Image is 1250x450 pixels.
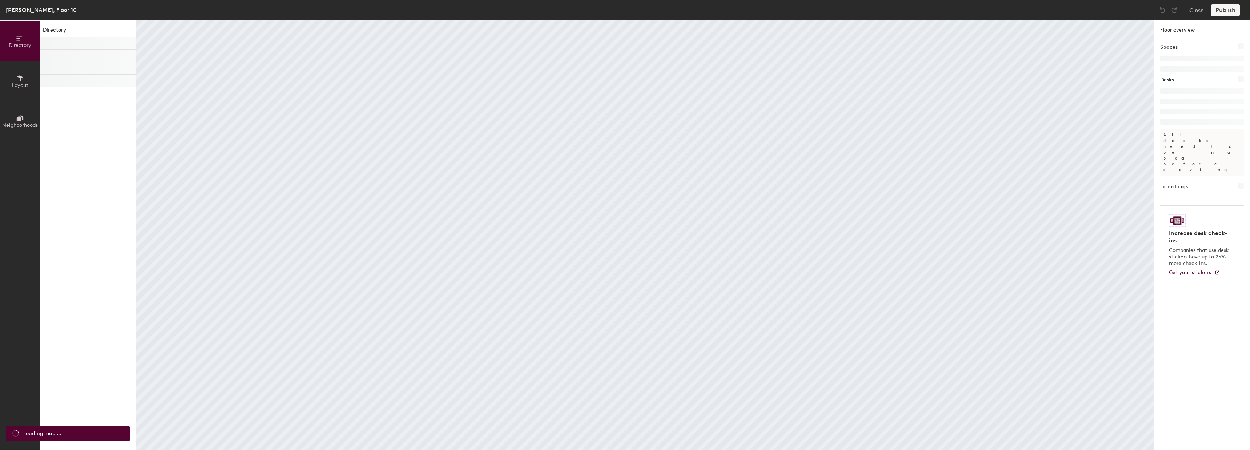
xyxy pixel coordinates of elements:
[1170,7,1178,14] img: Redo
[1169,230,1231,244] h4: Increase desk check-ins
[1160,43,1178,51] h1: Spaces
[1160,76,1174,84] h1: Desks
[12,82,28,88] span: Layout
[1160,183,1188,191] h1: Furnishings
[1189,4,1204,16] button: Close
[1169,247,1231,267] p: Companies that use desk stickers have up to 25% more check-ins.
[1169,270,1220,276] a: Get your stickers
[1169,269,1211,276] span: Get your stickers
[1154,20,1250,37] h1: Floor overview
[9,42,31,48] span: Directory
[40,26,136,37] h1: Directory
[6,5,77,15] div: [PERSON_NAME], Floor 10
[1159,7,1166,14] img: Undo
[2,122,38,128] span: Neighborhoods
[136,20,1154,450] canvas: Map
[23,430,61,438] span: Loading map ...
[1169,214,1186,227] img: Sticker logo
[1160,129,1244,176] p: All desks need to be in a pod before saving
